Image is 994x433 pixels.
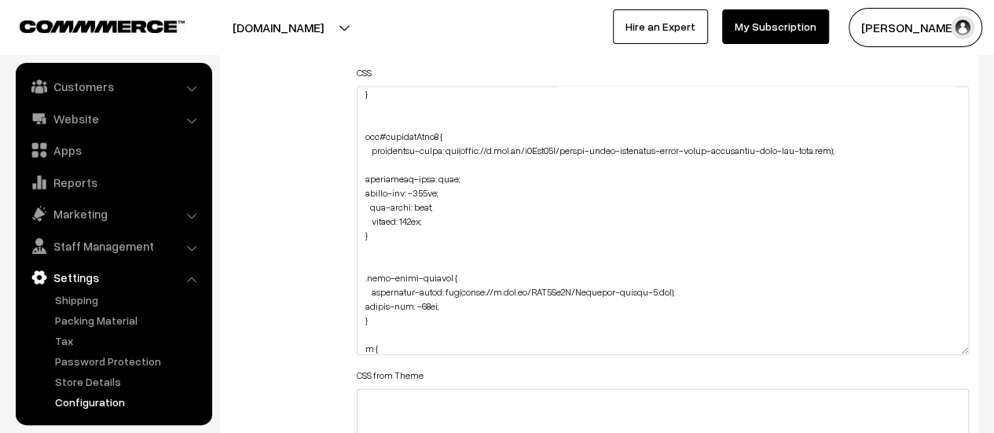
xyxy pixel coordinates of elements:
[722,9,829,44] a: My Subscription
[357,369,424,383] label: CSS from Theme
[849,8,982,47] button: [PERSON_NAME]
[178,8,379,47] button: [DOMAIN_NAME]
[20,136,207,164] a: Apps
[20,168,207,196] a: Reports
[951,16,974,39] img: user
[20,105,207,133] a: Website
[51,312,207,328] a: Packing Material
[20,263,207,292] a: Settings
[51,332,207,349] a: Tax
[357,86,969,355] textarea: #loremipSumd4 #sita { consect: adip; } #elitsedDoei9 #temporiNci { utlaboreet-dolor: magnaaliqua;...
[51,353,207,369] a: Password Protection
[51,292,207,308] a: Shipping
[20,20,185,32] img: COMMMERCE
[20,16,157,35] a: COMMMERCE
[357,66,372,80] label: CSS
[51,394,207,410] a: Configuration
[20,72,207,101] a: Customers
[20,232,207,260] a: Staff Management
[20,200,207,228] a: Marketing
[613,9,708,44] a: Hire an Expert
[51,373,207,390] a: Store Details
